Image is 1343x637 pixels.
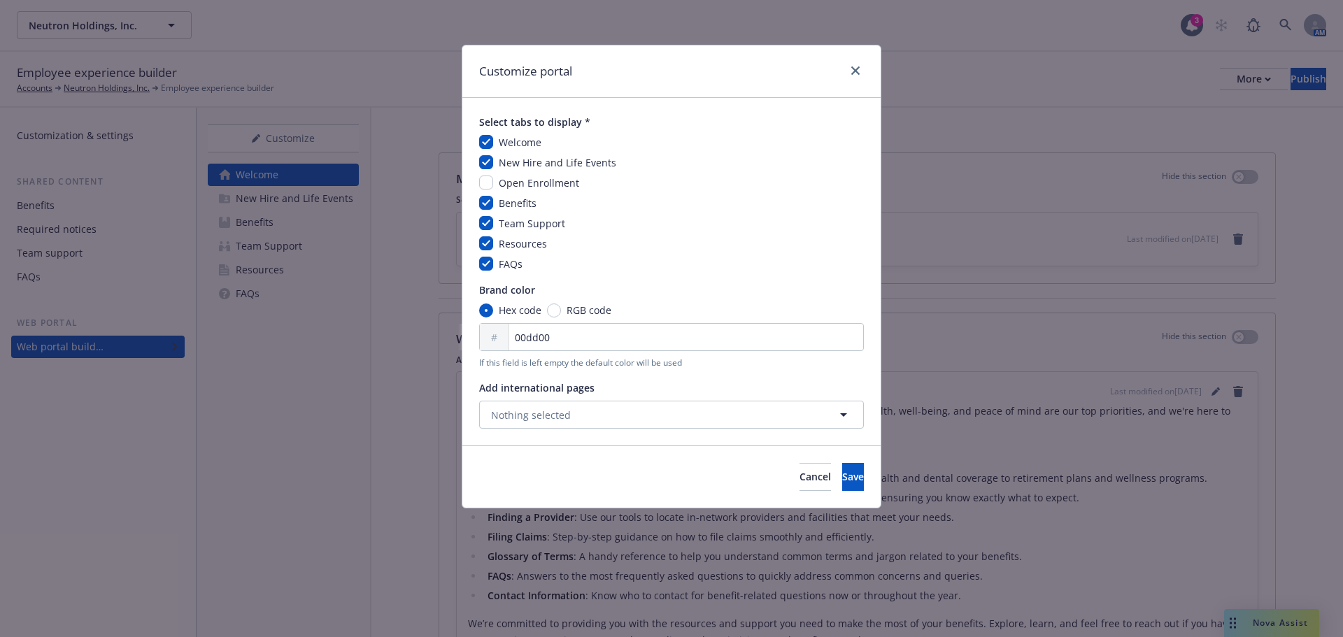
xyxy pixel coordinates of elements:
span: Cancel [800,470,831,483]
span: Welcome [499,136,541,149]
a: close [847,62,864,79]
span: Hex code [499,303,541,317]
span: If this field is left empty the default color will be used [479,357,864,369]
span: # [491,330,497,345]
button: Cancel [800,463,831,491]
span: Select tabs to display * [479,115,864,129]
span: Team Support [499,217,565,230]
input: RGB code [547,303,561,317]
span: Open Enrollment [499,176,579,189]
span: Resources [499,237,547,250]
h1: Customize portal [479,62,572,80]
span: Brand color [479,282,864,297]
span: New Hire and Life Events [499,156,616,169]
span: Save [842,470,864,483]
span: RGB code [567,303,611,317]
span: Benefits [499,196,537,210]
span: Add international pages [479,380,864,395]
span: Nothing selected [491,408,571,422]
button: Nothing selected [479,401,864,429]
span: FAQs [499,257,523,271]
input: Hex code [479,303,493,317]
button: Save [842,463,864,491]
input: FFFFFF [479,323,864,351]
